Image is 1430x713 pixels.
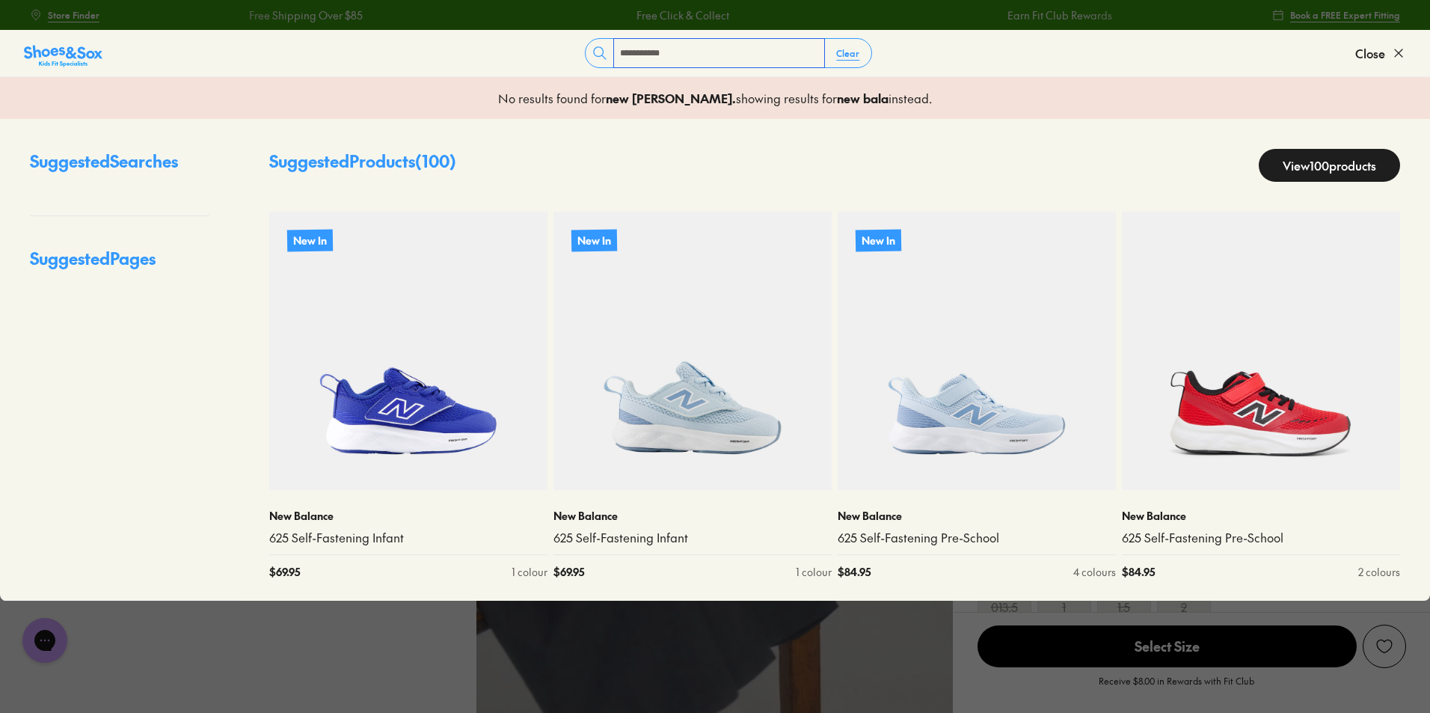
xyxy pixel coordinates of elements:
a: View100products [1259,149,1400,182]
s: 1 [1062,598,1066,616]
span: Store Finder [48,8,99,22]
span: Select Size [978,625,1357,667]
button: Select Size [978,625,1357,668]
div: 1 colour [796,564,832,580]
span: Close [1355,44,1385,62]
b: new bala [837,90,889,106]
a: New In [838,212,1116,490]
span: ( 100 ) [415,150,456,172]
button: Clear [824,40,871,67]
span: $ 69.95 [269,564,300,580]
p: Suggested Pages [30,246,209,283]
div: 1 colour [512,564,547,580]
a: New In [553,212,832,490]
button: Add to Wishlist [1363,625,1406,668]
p: New Balance [838,508,1116,524]
a: New In [269,212,547,490]
s: 1.5 [1117,598,1130,616]
a: Free Shipping Over $85 [246,7,360,23]
span: $ 69.95 [553,564,584,580]
a: Shoes &amp; Sox [24,41,102,65]
p: New In [571,229,617,251]
a: Book a FREE Expert Fitting [1272,1,1400,28]
p: Suggested Products [269,149,456,182]
p: New Balance [269,508,547,524]
iframe: Gorgias live chat messenger [15,613,75,668]
p: Receive $8.00 in Rewards with Fit Club [1099,674,1254,701]
span: $ 84.95 [1122,564,1155,580]
div: 2 colours [1358,564,1400,580]
b: new [PERSON_NAME] . [606,90,736,106]
p: Suggested Searches [30,149,209,186]
a: 625 Self-Fastening Pre-School [838,530,1116,546]
p: No results found for showing results for instead. [498,89,932,107]
p: New Balance [553,508,832,524]
span: Book a FREE Expert Fitting [1290,8,1400,22]
span: $ 84.95 [838,564,871,580]
button: Close [1355,37,1406,70]
p: New Balance [1122,508,1400,524]
p: New In [287,229,333,251]
a: Store Finder [30,1,99,28]
a: 625 Self-Fastening Infant [553,530,832,546]
img: SNS_Logo_Responsive.svg [24,44,102,68]
div: 4 colours [1073,564,1116,580]
a: 625 Self-Fastening Infant [269,530,547,546]
a: 625 Self-Fastening Pre-School [1122,530,1400,546]
a: Free Click & Collect [633,7,726,23]
s: 013.5 [991,598,1018,616]
p: New In [856,229,901,251]
s: 2 [1181,598,1187,616]
a: Earn Fit Club Rewards [1004,7,1109,23]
